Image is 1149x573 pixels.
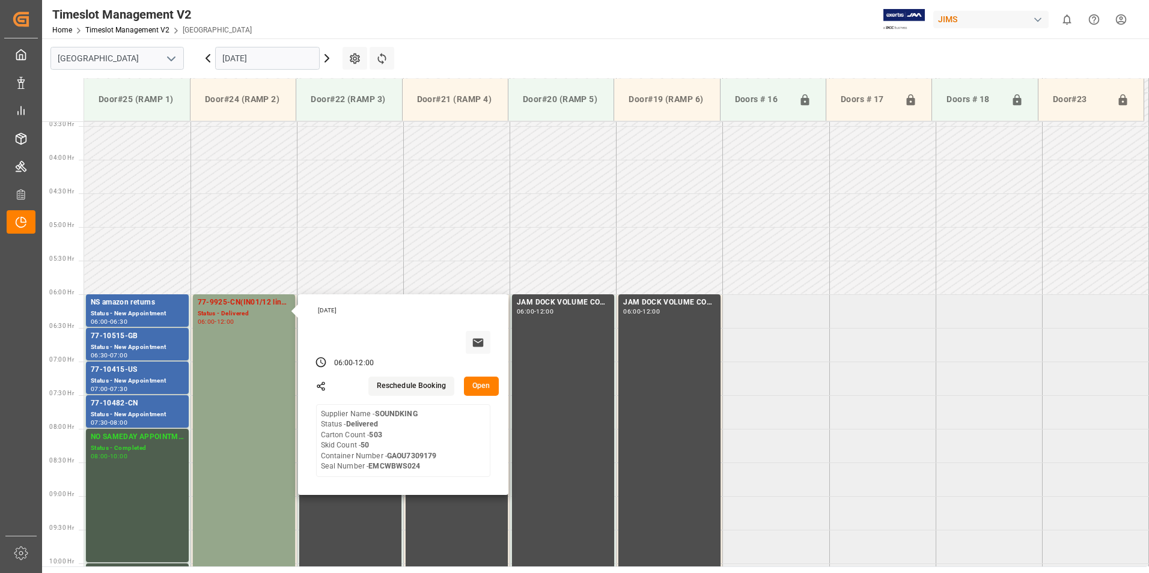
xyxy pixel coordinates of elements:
[624,88,710,111] div: Door#19 (RAMP 6)
[91,319,108,324] div: 06:00
[198,309,290,319] div: Status - Delivered
[375,410,418,418] b: SOUNDKING
[1080,6,1108,33] button: Help Center
[836,88,900,111] div: Doors # 17
[517,297,609,309] div: JAM DOCK VOLUME CONTROL
[110,453,127,459] div: 10:00
[108,420,110,425] div: -
[730,88,794,111] div: Doors # 16
[217,319,234,324] div: 12:00
[49,188,74,195] span: 04:30 Hr
[942,88,1005,111] div: Doors # 18
[536,309,553,314] div: 12:00
[49,323,74,329] span: 06:30 Hr
[883,9,925,30] img: Exertis%20JAM%20-%20Email%20Logo.jpg_1722504956.jpg
[91,386,108,392] div: 07:00
[91,353,108,358] div: 06:30
[49,491,74,497] span: 09:00 Hr
[49,121,74,127] span: 03:30 Hr
[91,443,184,453] div: Status - Completed
[91,309,184,319] div: Status - New Appointment
[387,452,436,460] b: GAOU7309179
[91,342,184,353] div: Status - New Appointment
[110,420,127,425] div: 08:00
[91,364,184,376] div: 77-10415-US
[641,309,642,314] div: -
[94,88,180,111] div: Door#25 (RAMP 1)
[108,453,110,459] div: -
[91,297,184,309] div: NS amazon returns
[198,297,290,309] div: 77-9925-CN(IN01/12 lines)
[52,5,252,23] div: Timeslot Management V2
[91,410,184,420] div: Status - New Appointment
[49,222,74,228] span: 05:00 Hr
[162,49,180,68] button: open menu
[215,47,320,70] input: DD.MM.YYYY
[49,524,74,531] span: 09:30 Hr
[353,358,355,369] div: -
[368,462,420,470] b: EMCWBWS024
[361,441,369,449] b: 50
[110,319,127,324] div: 06:30
[369,431,382,439] b: 503
[91,453,108,459] div: 08:00
[1048,88,1112,111] div: Door#23
[49,154,74,161] span: 04:00 Hr
[334,358,353,369] div: 06:00
[355,358,374,369] div: 12:00
[50,47,184,70] input: Type to search/select
[91,398,184,410] div: 77-10482-CN
[110,386,127,392] div: 07:30
[623,297,716,309] div: JAM DOCK VOLUME CONTROL
[215,319,216,324] div: -
[49,457,74,464] span: 08:30 Hr
[534,309,536,314] div: -
[1053,6,1080,33] button: show 0 new notifications
[198,319,215,324] div: 06:00
[108,386,110,392] div: -
[49,289,74,296] span: 06:00 Hr
[49,558,74,565] span: 10:00 Hr
[517,309,534,314] div: 06:00
[200,88,286,111] div: Door#24 (RAMP 2)
[91,420,108,425] div: 07:30
[642,309,660,314] div: 12:00
[306,88,392,111] div: Door#22 (RAMP 3)
[412,88,498,111] div: Door#21 (RAMP 4)
[321,409,437,472] div: Supplier Name - Status - Carton Count - Skid Count - Container Number - Seal Number -
[49,255,74,262] span: 05:30 Hr
[91,431,184,443] div: NO SAMEDAY APPOINTMENT
[518,88,604,111] div: Door#20 (RAMP 5)
[52,26,72,34] a: Home
[623,309,641,314] div: 06:00
[464,377,499,396] button: Open
[933,11,1049,28] div: JIMS
[110,353,127,358] div: 07:00
[346,420,378,428] b: Delivered
[314,306,495,315] div: [DATE]
[108,353,110,358] div: -
[85,26,169,34] a: Timeslot Management V2
[108,319,110,324] div: -
[49,356,74,363] span: 07:00 Hr
[368,377,454,396] button: Reschedule Booking
[91,376,184,386] div: Status - New Appointment
[49,423,74,430] span: 08:00 Hr
[91,330,184,342] div: 77-10515-GB
[49,390,74,396] span: 07:30 Hr
[933,8,1053,31] button: JIMS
